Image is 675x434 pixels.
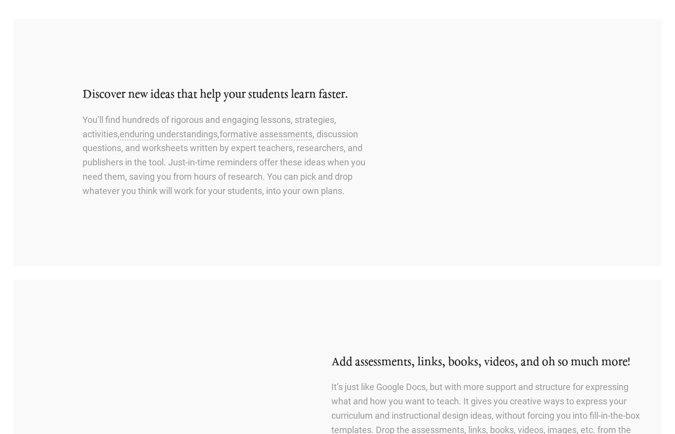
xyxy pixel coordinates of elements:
[83,113,366,198] p: You’ll find hundreds of rigorous and engaging lessons, strategies, activities, , , discussion que...
[220,129,313,139] span: formative assessments
[83,87,366,103] h2: Discover new ideas that help your students learn faster.
[120,129,218,139] span: enduring understandings
[331,355,646,371] h2: Add assessments, links, books, videos, and oh so much more!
